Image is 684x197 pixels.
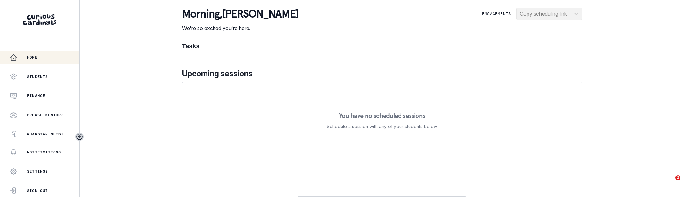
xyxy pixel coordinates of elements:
p: Settings [27,169,48,174]
span: 2 [675,175,680,180]
p: Notifications [27,150,61,155]
p: Guardian Guide [27,132,64,137]
p: Finance [27,93,45,98]
p: morning , [PERSON_NAME] [182,8,299,21]
p: Sign Out [27,188,48,193]
p: Home [27,55,38,60]
img: Curious Cardinals Logo [23,14,56,25]
p: Schedule a session with any of your students below. [327,123,438,130]
p: Engagements: [482,11,513,16]
button: Toggle sidebar [75,133,84,141]
p: Upcoming sessions [182,68,582,79]
p: Browse Mentors [27,112,64,118]
p: You have no scheduled sessions [339,112,425,119]
p: Students [27,74,48,79]
h1: Tasks [182,42,582,50]
iframe: Intercom live chat [662,175,678,191]
p: We're so excited you're here. [182,24,299,32]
